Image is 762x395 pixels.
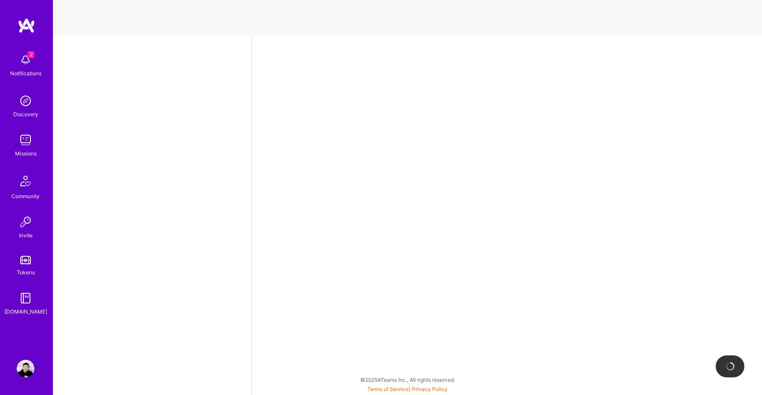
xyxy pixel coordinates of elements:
img: Community [15,170,36,192]
a: User Avatar [15,360,37,377]
div: Community [11,192,40,201]
img: guide book [17,289,34,307]
div: [DOMAIN_NAME] [4,307,47,316]
img: teamwork [17,131,34,149]
span: | [367,386,448,392]
a: Terms of Service [367,386,409,392]
a: Privacy Policy [412,386,448,392]
div: Notifications [10,69,41,78]
div: © 2025 ATeams Inc., All rights reserved. [53,369,762,391]
img: bell [17,51,34,69]
img: discovery [17,92,34,110]
img: logo [18,18,35,33]
img: Invite [17,213,34,231]
img: User Avatar [17,360,34,377]
span: 2 [27,51,34,58]
img: loading [725,362,735,371]
div: Tokens [17,268,35,277]
div: Discovery [13,110,38,119]
div: Missions [15,149,37,158]
img: tokens [20,256,31,264]
div: Invite [19,231,33,240]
